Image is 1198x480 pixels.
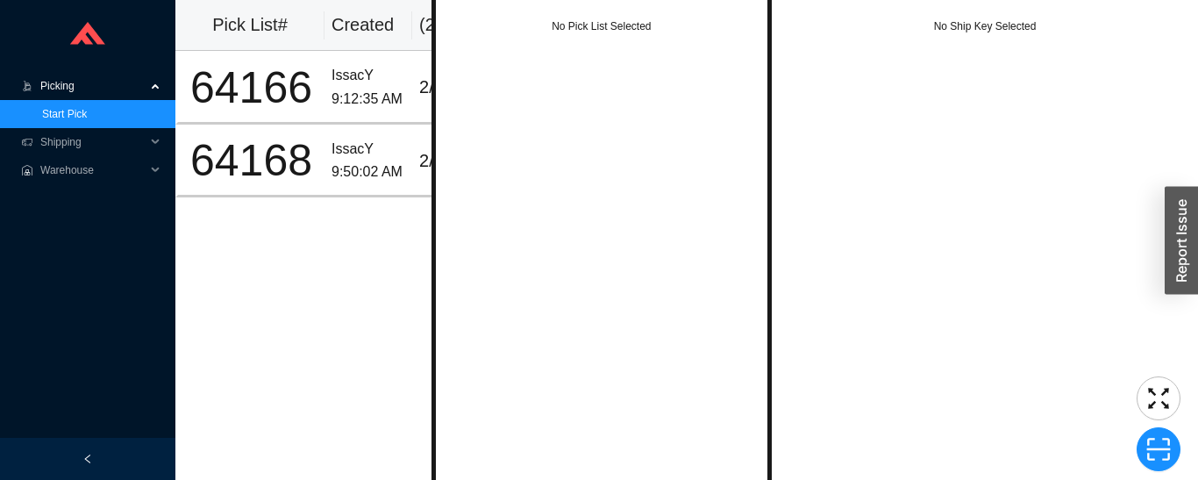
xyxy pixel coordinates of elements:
span: fullscreen [1137,385,1180,412]
div: IssacY [332,138,405,161]
div: No Pick List Selected [436,18,768,35]
div: ( 2 ) [419,11,475,39]
button: fullscreen [1137,376,1180,420]
div: 64166 [185,66,317,110]
div: 2 / 14 [419,73,473,102]
span: Shipping [40,128,146,156]
div: 9:12:35 AM [332,88,405,111]
a: Start Pick [42,108,87,120]
div: 64168 [185,139,317,183]
div: 2 / 2 [419,147,473,176]
div: IssacY [332,64,405,88]
div: 9:50:02 AM [332,161,405,184]
span: scan [1137,436,1180,462]
button: scan [1137,427,1180,471]
span: Picking [40,72,146,100]
span: Warehouse [40,156,146,184]
div: No Ship Key Selected [772,18,1198,35]
span: left [82,454,93,464]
